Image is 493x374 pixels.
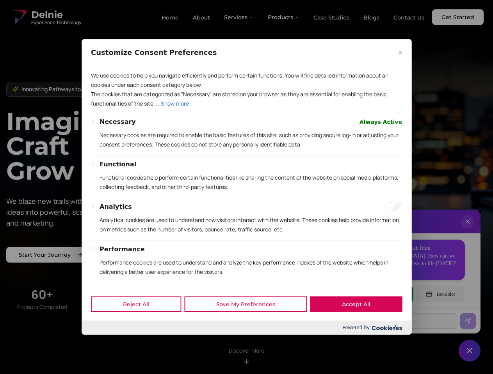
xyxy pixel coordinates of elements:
[100,131,402,149] p: Necessary cookies are required to enable the basic features of this site, such as providing secur...
[100,245,145,254] button: Performance
[161,99,189,108] button: Show more
[100,160,136,169] button: Functional
[91,296,181,312] button: Reject All
[360,117,402,127] span: Always Active
[100,117,136,127] button: Necessary
[91,48,217,57] span: Customize Consent Preferences
[385,202,402,212] input: Enable Analytics
[398,51,402,55] img: Close
[82,321,411,335] div: Powered by
[184,296,307,312] button: Save My Preferences
[100,173,402,192] p: Functional cookies help perform certain functionalities like sharing the content of the website o...
[100,215,402,234] p: Analytical cookies are used to understand how visitors interact with the website. These cookies h...
[91,71,402,90] p: We use cookies to help you navigate efficiently and perform certain functions. You will find deta...
[100,258,402,277] p: Performance cookies are used to understand and analyze the key performance indexes of the website...
[372,325,402,330] img: Cookieyes logo
[91,90,402,108] p: The cookies that are categorized as "Necessary" are stored on your browser as they are essential ...
[100,202,132,212] button: Analytics
[310,296,402,312] button: Accept All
